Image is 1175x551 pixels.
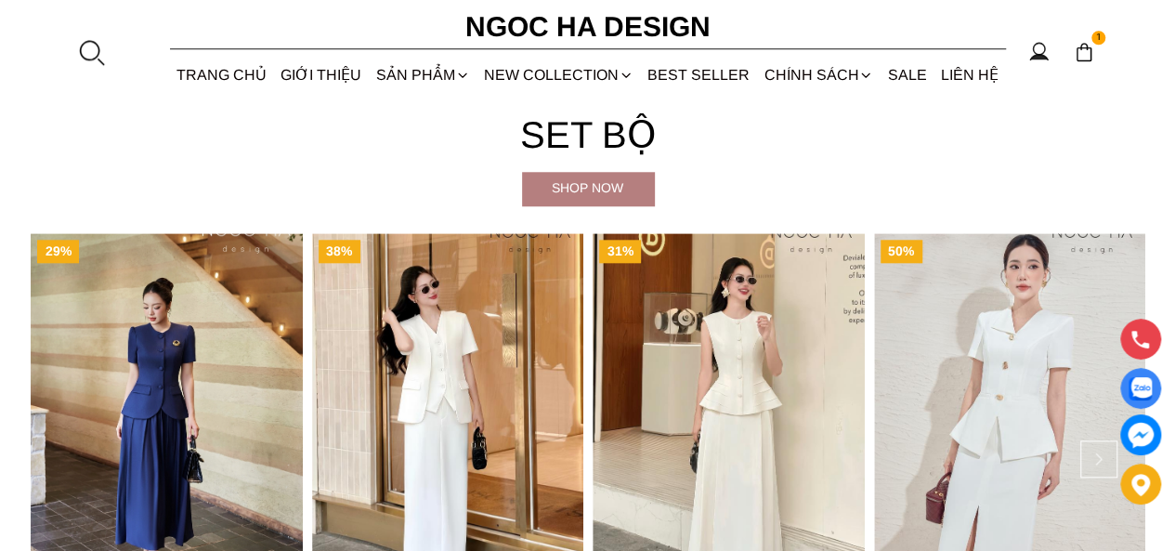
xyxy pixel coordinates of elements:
[757,50,881,99] div: Chính sách
[1091,31,1106,46] span: 1
[369,50,477,99] div: SẢN PHẨM
[477,50,640,99] a: NEW COLLECTION
[170,50,274,99] a: TRANG CHỦ
[449,5,727,49] a: Ngoc Ha Design
[641,50,757,99] a: BEST SELLER
[1120,414,1161,455] a: messenger
[933,50,1005,99] a: LIÊN HỆ
[522,172,654,205] a: Shop now
[1129,377,1152,400] img: Display image
[1074,42,1094,62] img: img-CART-ICON-ksit0nf1
[522,177,654,198] div: Shop now
[274,50,369,99] a: GIỚI THIỆU
[1120,368,1161,409] a: Display image
[31,105,1145,164] h4: Set bộ
[881,50,933,99] a: SALE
